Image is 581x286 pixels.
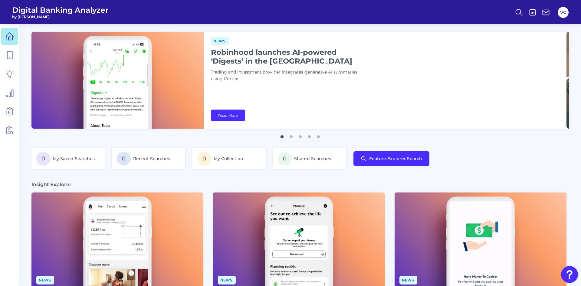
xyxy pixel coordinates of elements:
[192,148,266,169] a: 0My Collection
[561,266,578,283] button: Open Resource Center
[211,69,362,82] p: Trading and investment provider integrates generative AI summaries using Cortex
[12,15,109,19] span: by [PERSON_NAME]
[211,37,229,45] span: News
[399,276,417,284] span: News
[218,277,236,283] a: News
[12,5,109,15] span: Digital Banking Analyzer
[31,181,71,188] h3: Insight Explorer
[288,132,294,138] button: 2
[369,156,422,161] span: Feature Explorer Search
[558,7,569,18] button: VC
[36,276,54,284] span: News
[133,156,170,161] span: Recent Searches
[36,152,50,166] span: 0
[211,110,245,121] a: Read More
[279,132,285,138] button: 1
[117,152,131,166] span: 0
[214,156,243,161] span: My Collection
[31,148,105,169] a: 0My Saved Searches
[211,48,362,65] h1: Robinhood launches AI-powered ‘Digests’ in the [GEOGRAPHIC_DATA]
[36,277,54,283] a: News
[53,156,95,161] span: My Saved Searches
[278,152,292,166] span: 0
[197,152,211,166] span: 0
[297,132,303,138] button: 3
[31,32,204,129] img: bannerImg
[294,156,331,161] span: Shared Searches
[218,276,236,284] span: News
[273,148,346,169] a: 0Shared Searches
[211,38,229,44] a: News
[399,277,417,283] a: News
[112,148,185,169] a: 0Recent Searches
[306,132,312,138] button: 4
[353,151,429,166] button: Feature Explorer Search
[315,132,321,138] button: 5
